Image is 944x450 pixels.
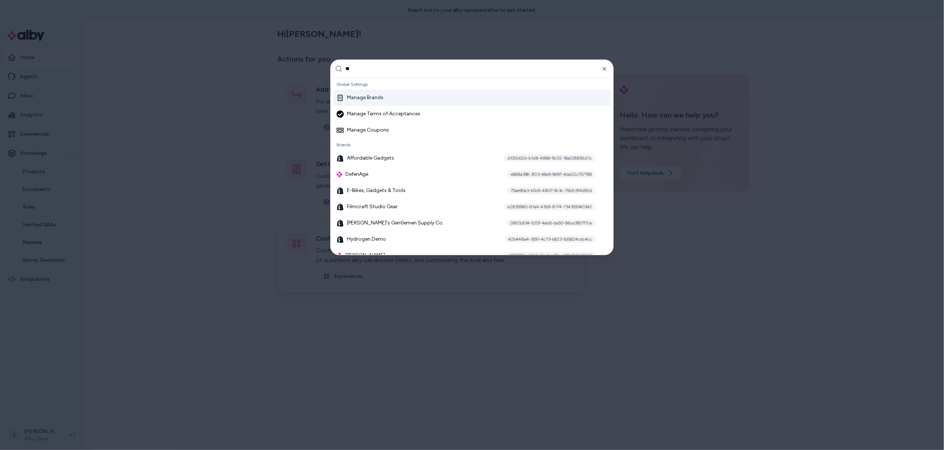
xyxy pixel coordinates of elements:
[345,252,385,259] span: [PERSON_NAME]
[337,94,383,102] div: Manage Brands
[347,220,444,227] span: [PERSON_NAME]'s Gentlemen Supply Co.
[337,127,389,134] div: Manage Coupons
[334,80,610,90] div: Global Settings
[337,253,342,259] img: alby Logo
[331,78,613,255] div: Suggestions
[347,203,398,211] span: Filmcraft Studio Gear
[504,252,596,259] div: a196898d-1464-4ba4-a32e-470d83b64543
[507,220,596,227] div: 08f2b534-520f-4ab5-ba50-86ce3907f7ce
[345,171,368,178] span: DefenAge
[347,155,394,162] span: Affordable Gadgets
[337,111,420,118] div: Manage Terms of Acceptances
[504,236,596,243] div: 42b448a4-3591-4c73-b623-5d5624cdc4cc
[507,171,596,178] div: e668a396-3f23-46e9-9497-4da22c757198
[337,172,342,178] img: alby Logo
[504,155,596,162] div: d100c62d-b1d8-4866-9c02-16a03588b21c
[504,203,596,211] div: e2835980-81a4-43b9-8174-734359340342
[347,236,386,243] span: Hydrogen Demo
[347,187,406,195] span: E-Bikes, Gadgets & Tools
[334,140,610,150] div: Brands
[507,187,596,195] div: 75ae90a3-b0c6-4807-9c3c-75bfc5f4d92d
